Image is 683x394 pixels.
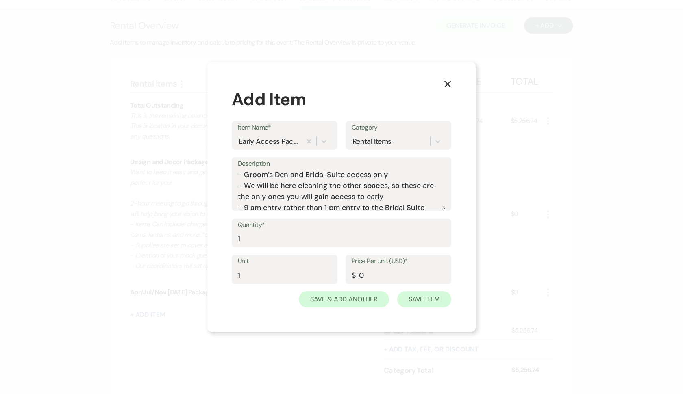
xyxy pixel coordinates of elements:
label: Price Per Unit (USD)* [352,255,445,267]
label: Item Name* [238,122,331,134]
textarea: - Groom’s Den and Bridal Suite access only - We will be here cleaning the other spaces, so these ... [238,169,445,210]
button: Save & Add Another [299,291,389,307]
div: Add Item [232,87,451,112]
div: Rental Items [352,136,391,147]
div: $ [352,270,355,281]
label: Category [352,122,445,134]
button: Save Item [397,291,451,307]
label: Description [238,158,445,170]
label: Quantity* [238,219,445,231]
label: Unit [238,255,331,267]
div: Early Access Package [239,136,299,147]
